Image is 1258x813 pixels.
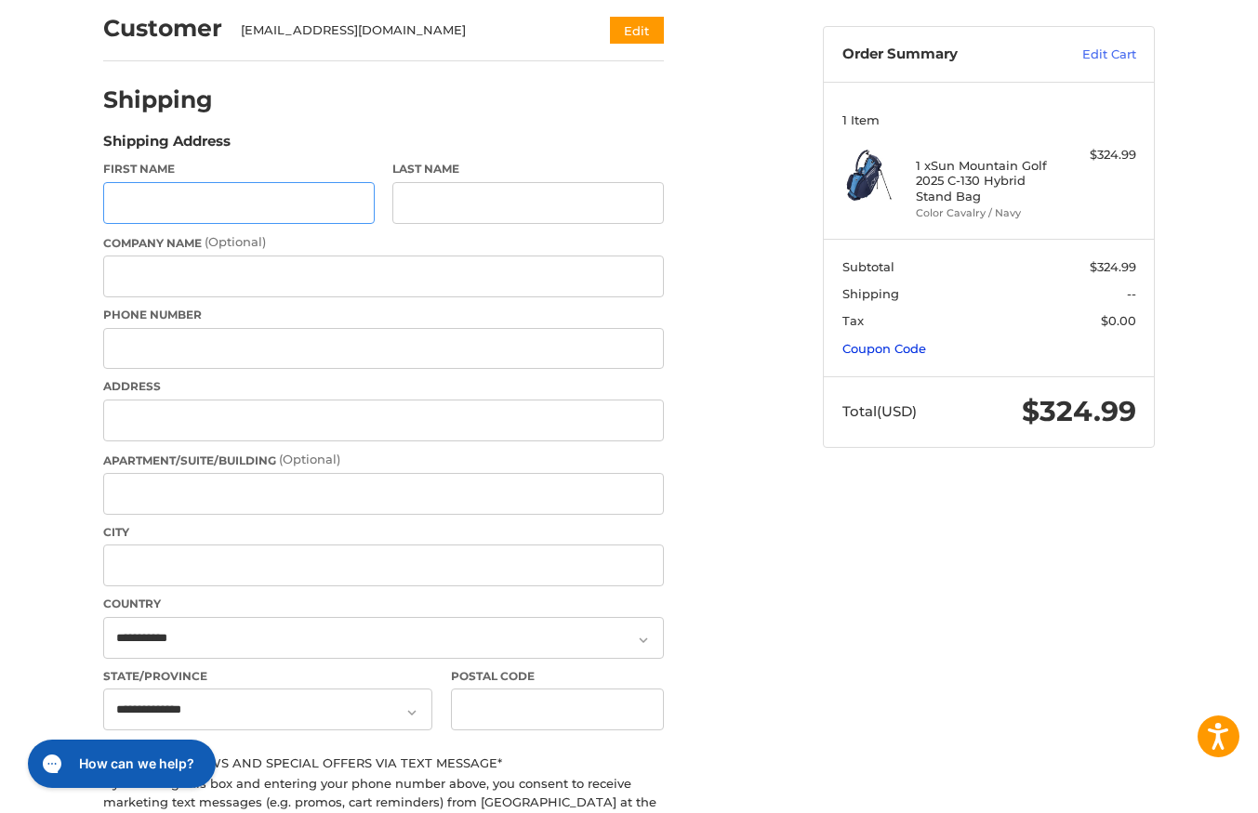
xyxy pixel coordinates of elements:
[205,234,266,249] small: (Optional)
[103,378,664,395] label: Address
[842,341,926,356] a: Coupon Code
[1127,286,1136,301] span: --
[1022,394,1136,428] span: $324.99
[842,286,899,301] span: Shipping
[842,46,1042,64] h3: Order Summary
[103,524,664,541] label: City
[103,14,222,43] h2: Customer
[610,17,664,44] button: Edit
[103,755,664,770] label: Send me news and special offers via text message*
[451,668,665,685] label: Postal Code
[103,131,231,161] legend: Shipping Address
[103,451,664,469] label: Apartment/Suite/Building
[1105,763,1258,813] iframe: Google Customer Reviews
[103,668,432,685] label: State/Province
[842,313,864,328] span: Tax
[1090,259,1136,274] span: $324.99
[1042,46,1136,64] a: Edit Cart
[842,112,1136,127] h3: 1 Item
[842,402,917,420] span: Total (USD)
[916,158,1058,203] h4: 1 x Sun Mountain Golf 2025 C-130 Hybrid Stand Bag
[1101,313,1136,328] span: $0.00
[103,596,664,612] label: Country
[103,85,213,114] h2: Shipping
[842,259,894,274] span: Subtotal
[392,161,664,177] label: Last Name
[916,205,1058,221] li: Color Cavalry / Navy
[241,21,575,40] div: [EMAIL_ADDRESS][DOMAIN_NAME]
[1063,146,1136,164] div: $324.99
[103,233,664,252] label: Company Name
[103,161,375,177] label: First Name
[103,307,664,323] label: Phone Number
[279,452,340,466] small: (Optional)
[19,733,221,794] iframe: Gorgias live chat messenger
